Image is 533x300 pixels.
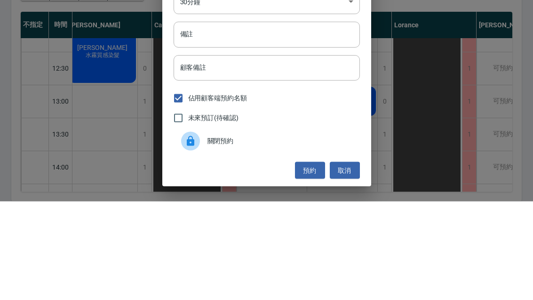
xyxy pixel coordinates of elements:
label: 顧客姓名 [180,50,203,57]
button: 預約 [295,260,325,278]
div: 30分鐘 [174,88,360,113]
button: 取消 [330,260,360,278]
label: 服務時長 [180,83,200,90]
span: 關閉預約 [207,235,352,244]
span: 未來預訂(待確認) [188,211,239,221]
span: 佔用顧客端預約名額 [188,192,247,202]
label: 顧客電話 [180,17,203,24]
div: 關閉預約 [174,227,360,253]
